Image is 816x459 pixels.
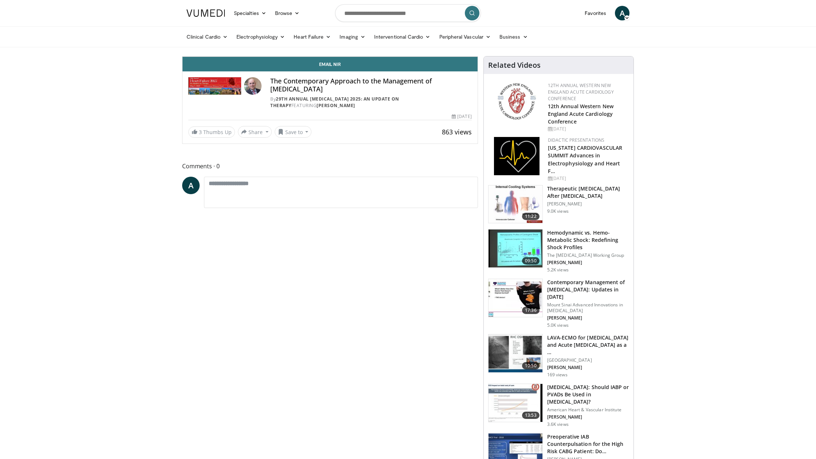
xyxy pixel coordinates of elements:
h3: [MEDICAL_DATA]: Should IABP or PVADs Be Used in [MEDICAL_DATA]? [547,384,629,405]
h4: Related Videos [488,61,541,70]
span: 11:22 [522,213,540,220]
span: 17:36 [522,307,540,314]
a: Interventional Cardio [370,30,435,44]
img: 29th Annual Heart Failure 2025: An Update on Therapy [188,77,241,95]
a: Heart Failure [289,30,335,44]
img: fc7ef86f-c6ee-4b93-adf1-6357ab0ee315.150x105_q85_crop-smart_upscale.jpg [489,384,542,422]
a: [US_STATE] CARDIOVASCULAR SUMMIT Advances in Electrophysiology and Heart F… [548,144,623,174]
a: 12th Annual Western New England Acute Cardiology Conference [548,103,613,125]
p: [PERSON_NAME] [547,315,629,321]
img: 2496e462-765f-4e8f-879f-a0c8e95ea2b6.150x105_q85_crop-smart_upscale.jpg [489,229,542,267]
a: 09:50 Hemodynamic vs. Hemo-Metabolic Shock: Redefining Shock Profiles The [MEDICAL_DATA] Working ... [488,229,629,273]
a: Clinical Cardio [182,30,232,44]
span: 3 [199,129,202,136]
p: [PERSON_NAME] [547,201,629,207]
span: 863 views [442,127,472,136]
h4: The Contemporary Approach to the Management of [MEDICAL_DATA] [270,77,471,93]
p: Mount Sinai Advanced Innovations in [MEDICAL_DATA] [547,302,629,314]
div: By FEATURING [270,96,471,109]
a: 10:50 LAVA-ECMO for [MEDICAL_DATA] and Acute [MEDICAL_DATA] as a … [GEOGRAPHIC_DATA] [PERSON_NAME... [488,334,629,378]
a: Business [495,30,532,44]
h3: LAVA-ECMO for [MEDICAL_DATA] and Acute [MEDICAL_DATA] as a … [547,334,629,356]
p: American Heart & Vascular Institute [547,407,629,413]
p: 169 views [547,372,568,378]
img: bfe982c0-9e0d-464e-928c-882aa48aa4fd.150x105_q85_crop-smart_upscale.jpg [489,334,542,372]
img: Avatar [244,77,262,95]
img: 1860aa7a-ba06-47e3-81a4-3dc728c2b4cf.png.150x105_q85_autocrop_double_scale_upscale_version-0.2.png [494,137,540,175]
p: [GEOGRAPHIC_DATA] [547,357,629,363]
span: 13:53 [522,412,540,419]
a: 29th Annual [MEDICAL_DATA] 2025: An Update on Therapy [270,96,399,109]
a: Imaging [335,30,370,44]
p: [PERSON_NAME] [547,365,629,370]
input: Search topics, interventions [335,4,481,22]
a: 17:36 Contemporary Management of [MEDICAL_DATA]: Updates in [DATE] Mount Sinai Advanced Innovatio... [488,279,629,328]
p: 9.0K views [547,208,569,214]
a: Email Nir [183,57,478,71]
span: 10:50 [522,362,540,369]
div: [DATE] [452,113,471,120]
a: A [615,6,629,20]
p: [PERSON_NAME] [547,260,629,266]
a: Electrophysiology [232,30,289,44]
a: 13:53 [MEDICAL_DATA]: Should IABP or PVADs Be Used in [MEDICAL_DATA]? American Heart & Vascular I... [488,384,629,427]
video-js: Video Player [183,56,478,57]
img: VuMedi Logo [187,9,225,17]
a: [PERSON_NAME] [317,102,355,109]
a: Peripheral Vascular [435,30,495,44]
img: 0954f259-7907-4053-a817-32a96463ecc8.png.150x105_q85_autocrop_double_scale_upscale_version-0.2.png [497,82,537,121]
p: 3.6K views [547,421,569,427]
h3: Hemodynamic vs. Hemo-Metabolic Shock: Redefining Shock Profiles [547,229,629,251]
a: Specialties [229,6,271,20]
img: 243698_0002_1.png.150x105_q85_crop-smart_upscale.jpg [489,185,542,223]
h3: Contemporary Management of [MEDICAL_DATA]: Updates in [DATE] [547,279,629,301]
a: 12th Annual Western New England Acute Cardiology Conference [548,82,614,102]
a: 11:22 Therapeutic [MEDICAL_DATA] After [MEDICAL_DATA] [PERSON_NAME] 9.0K views [488,185,629,224]
a: Browse [271,6,304,20]
img: df55f059-d842-45fe-860a-7f3e0b094e1d.150x105_q85_crop-smart_upscale.jpg [489,279,542,317]
button: Save to [275,126,312,138]
div: [DATE] [548,175,628,182]
p: [PERSON_NAME] [547,414,629,420]
a: 3 Thumbs Up [188,126,235,138]
div: [DATE] [548,126,628,132]
a: A [182,177,200,194]
p: 5.0K views [547,322,569,328]
button: Share [238,126,272,138]
p: 5.2K views [547,267,569,273]
a: Favorites [580,6,611,20]
p: The [MEDICAL_DATA] Working Group [547,252,629,258]
h3: Preoperative IAB Counterpulsation for the High Risk CABG Patient: Do… [547,433,629,455]
div: Didactic Presentations [548,137,628,144]
span: Comments 0 [182,161,478,171]
h3: Therapeutic [MEDICAL_DATA] After [MEDICAL_DATA] [547,185,629,200]
span: 09:50 [522,257,540,264]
